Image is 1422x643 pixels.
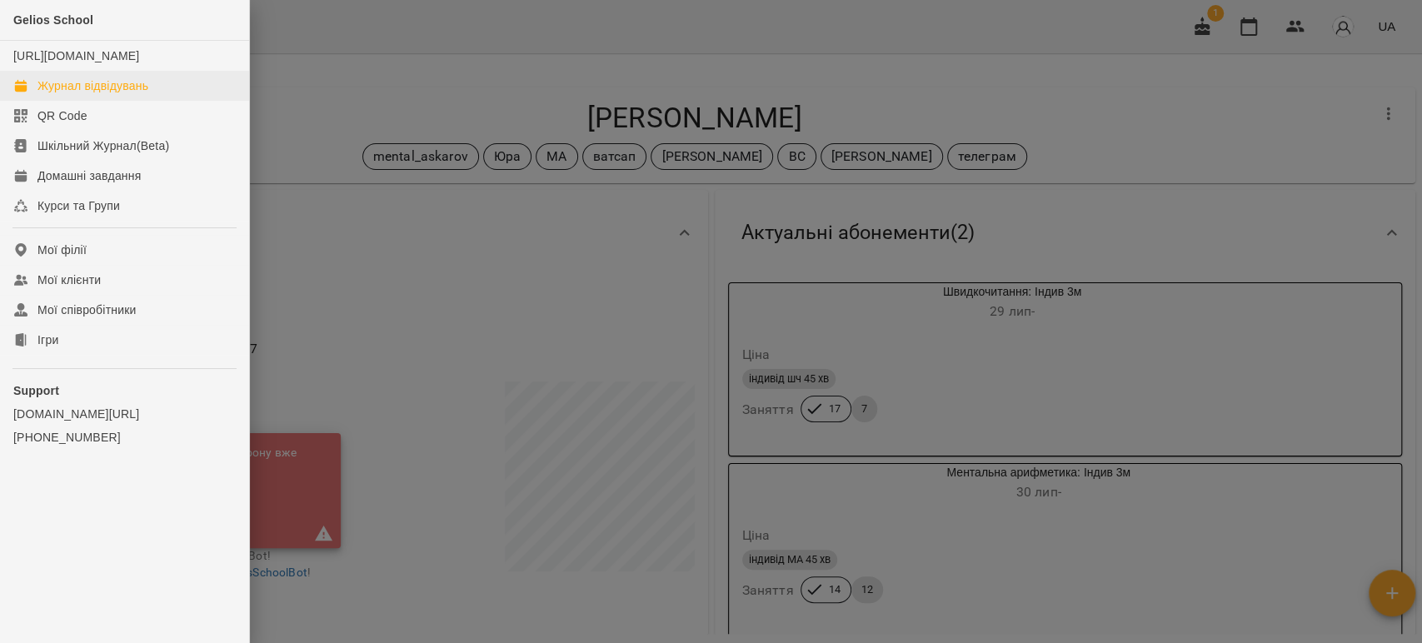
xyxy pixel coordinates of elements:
span: Gelios School [13,13,93,27]
p: Support [13,382,236,399]
div: Курси та Групи [37,197,120,214]
div: Шкільний Журнал(Beta) [37,137,169,154]
div: Журнал відвідувань [37,77,148,94]
div: Домашні завдання [37,167,141,184]
a: [DOMAIN_NAME][URL] [13,406,236,422]
div: QR Code [37,107,87,124]
a: [URL][DOMAIN_NAME] [13,49,139,62]
a: [PHONE_NUMBER] [13,429,236,446]
div: Мої філії [37,242,87,258]
div: Мої співробітники [37,302,137,318]
div: Мої клієнти [37,272,101,288]
div: Ігри [37,331,58,348]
